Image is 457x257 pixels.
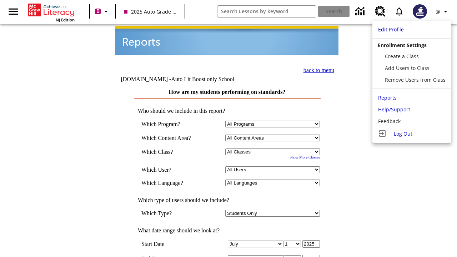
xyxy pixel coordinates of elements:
span: Reports [378,94,397,101]
span: Enrollment Settings [378,42,427,49]
span: Remove Users from Class [385,76,446,83]
span: Log Out [394,130,412,137]
span: Edit Profile [378,26,404,33]
span: Help/Support [378,106,410,113]
span: Feedback [378,118,401,125]
span: Add Users to Class [385,65,430,71]
span: Create a Class [385,53,419,60]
